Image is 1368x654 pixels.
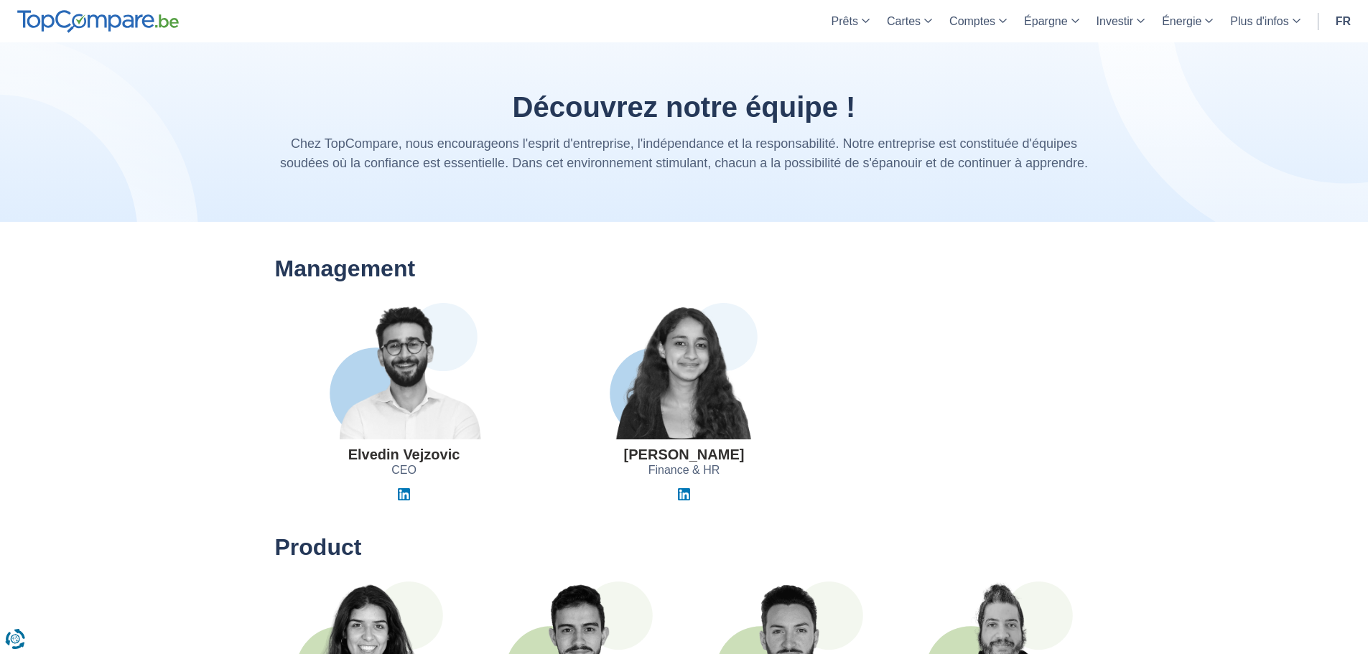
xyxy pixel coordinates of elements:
[348,447,460,462] h3: Elvedin Vejzovic
[275,256,1094,281] h2: Management
[275,535,1094,560] h2: Product
[398,488,410,500] img: Linkedin Elvedin Vejzovic
[593,303,775,439] img: Jihane El Khyari
[17,10,179,33] img: TopCompare
[312,303,495,439] img: Elvedin Vejzovic
[275,91,1094,123] h1: Découvrez notre équipe !
[391,462,417,479] span: CEO
[648,462,720,479] span: Finance & HR
[624,447,745,462] h3: [PERSON_NAME]
[678,488,690,500] img: Linkedin Jihane El Khyari
[275,134,1094,173] p: Chez TopCompare, nous encourageons l'esprit d'entreprise, l'indépendance et la responsabilité. No...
